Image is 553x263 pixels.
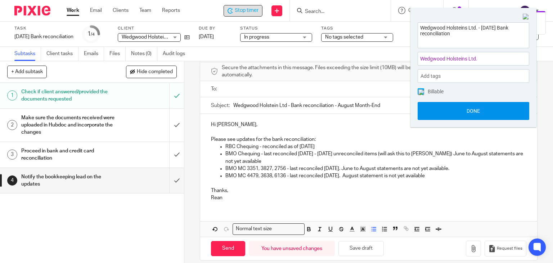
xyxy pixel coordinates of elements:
[338,241,384,257] button: Save draft
[122,35,179,40] span: Wedgwood Holsteins Ltd.
[91,32,95,36] small: /4
[14,33,73,40] div: August 2025 Bank reconciliation
[84,47,104,61] a: Emails
[113,7,129,14] a: Clients
[211,102,230,109] label: Subject:
[87,30,95,38] div: 1
[421,71,444,82] span: Add tags
[519,5,531,17] img: svg%3E
[163,47,190,61] a: Audit logs
[7,66,47,78] button: + Add subtask
[211,241,245,257] input: Send
[211,85,219,93] label: To:
[249,241,335,256] div: You have unsaved changes
[420,55,511,63] span: Wedgwood Holsteins Ltd.
[224,5,262,17] div: Wedgwood Holsteins Ltd. - August 2025 Bank reconciliation
[325,35,363,40] span: No tags selected
[14,26,73,31] label: Task
[428,89,444,94] span: Billable
[211,121,527,128] p: Hi [PERSON_NAME],
[418,23,529,46] textarea: Wedgwood Holsteins Ltd. - [DATE] Bank reconciliation
[14,33,73,40] div: [DATE] Bank reconciliation
[418,52,529,66] div: Project: Wedgwood Holsteins Ltd.
[7,120,17,130] div: 2
[21,171,115,190] h1: Notify the bookkeeping lead on the updates
[131,47,157,61] a: Notes (0)
[126,66,177,78] button: Hide completed
[211,194,527,201] p: Rean
[233,223,305,235] div: Search for option
[235,7,258,14] span: Stop timer
[234,225,274,233] span: Normal text size
[199,34,214,39] span: [DATE]
[225,150,527,165] p: BMO Chequing - last reconciled [DATE] - [DATE] unreconciled items (will ask this to [PERSON_NAME]...
[7,175,17,186] div: 4
[14,47,41,61] a: Subtasks
[418,102,529,120] button: Done
[225,143,527,150] p: RBC Chequing - reconciled as of [DATE]
[240,26,312,31] label: Status
[46,47,78,61] a: Client tasks
[21,112,115,138] h1: Make sure the documents received were uploaded in Hubdoc and incorporate the changes
[137,69,173,75] span: Hide completed
[211,187,527,194] p: Thanks,
[67,7,79,14] a: Work
[225,172,527,179] p: BMO MC 4479, 3638, 6136 - last reconciled [DATE]. August statement is not yet available
[274,225,300,233] input: Search for option
[109,47,126,61] a: Files
[222,64,439,79] span: Secure the attachments in this message. Files exceeding the size limit (10MB) will be secured aut...
[225,165,527,172] p: BMO MC 3351, 3827, 2756 - last reconciled [DATE]. June to August statements are not yet available.
[244,35,269,40] span: In progress
[14,6,50,15] img: Pixie
[7,90,17,101] div: 1
[21,86,115,105] h1: Check if client answered/provided the documents requested
[418,89,424,95] img: checked.png
[118,26,190,31] label: Client
[21,146,115,164] h1: Proceed in bank and credit card reconciliation
[523,14,529,20] img: Close
[7,150,17,160] div: 3
[485,241,526,257] button: Request files
[211,136,527,143] p: Please see updates for the bank reconciliation:
[497,246,522,251] span: Request files
[199,26,231,31] label: Due by
[162,7,180,14] a: Reports
[90,7,102,14] a: Email
[139,7,151,14] a: Team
